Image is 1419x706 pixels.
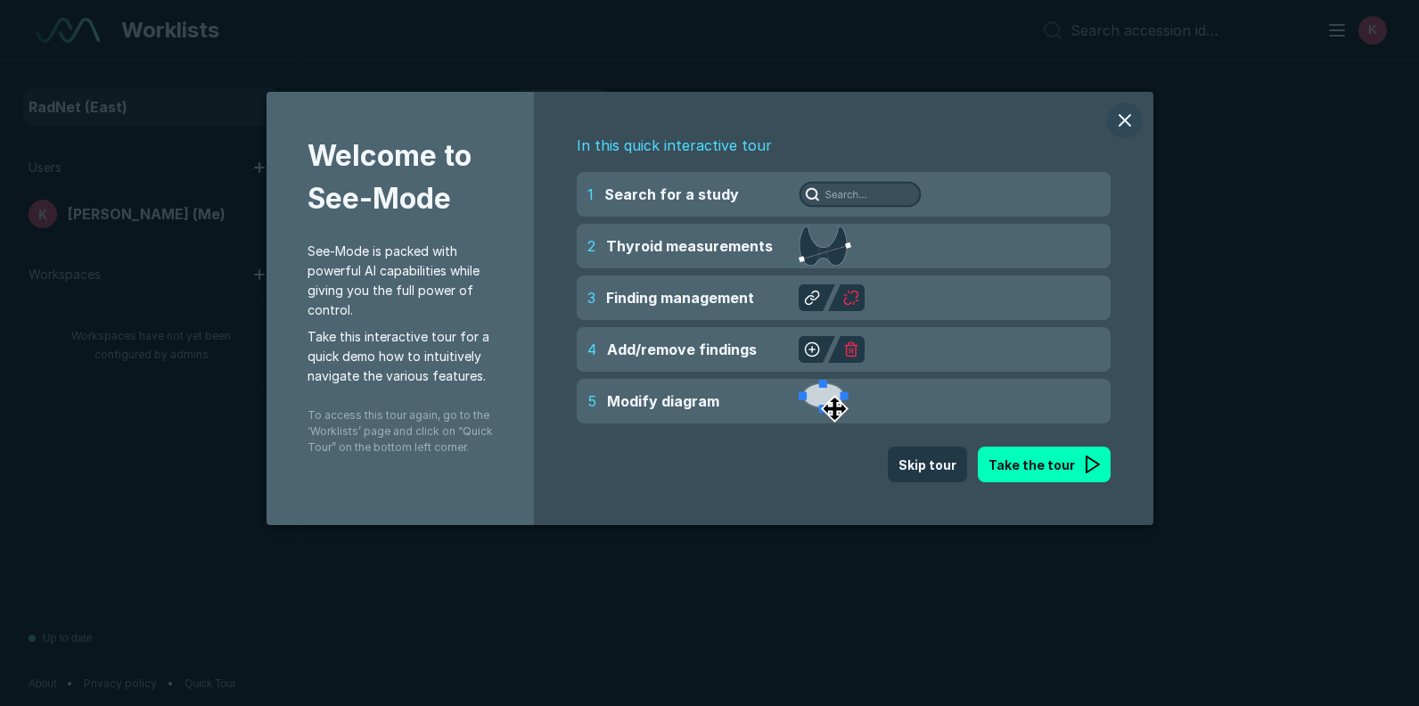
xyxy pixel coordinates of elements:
button: Take the tour [978,447,1111,482]
span: Search for a study [604,184,739,205]
span: 1 [587,184,594,205]
span: To access this tour again, go to the ‘Worklists’ page and click on “Quick Tour” on the bottom lef... [308,393,493,456]
span: Modify diagram [607,390,719,412]
span: See-Mode is packed with powerful AI capabilities while giving you the full power of control. [308,242,493,320]
span: Add/remove findings [607,339,757,360]
span: 3 [587,287,595,308]
span: Finding management [606,287,754,308]
span: Thyroid measurements [606,235,773,257]
img: Finding management [799,284,865,311]
img: Thyroid measurements [799,226,851,266]
span: 2 [587,235,595,257]
div: modal [267,92,1153,525]
img: Modify diagram [799,380,849,423]
img: Search for a study [799,181,922,208]
span: 4 [587,339,596,360]
span: Take this interactive tour for a quick demo how to intuitively navigate the various features. [308,327,493,386]
span: 5 [587,390,596,412]
img: Add/remove findings [799,336,865,363]
span: In this quick interactive tour [577,135,1111,161]
button: Skip tour [888,447,967,482]
span: Welcome to See-Mode [308,135,493,242]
